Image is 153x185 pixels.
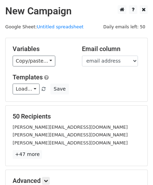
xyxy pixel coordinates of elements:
h5: 50 Recipients [13,113,140,120]
a: Load... [13,84,40,94]
h5: Variables [13,45,71,53]
h2: New Campaign [5,5,148,17]
a: +47 more [13,150,42,159]
a: Copy/paste... [13,56,55,66]
button: Save [50,84,69,94]
small: [PERSON_NAME][EMAIL_ADDRESS][DOMAIN_NAME] [13,132,128,137]
h5: Advanced [13,177,140,185]
small: [PERSON_NAME][EMAIL_ADDRESS][DOMAIN_NAME] [13,140,128,145]
small: [PERSON_NAME][EMAIL_ADDRESS][DOMAIN_NAME] [13,124,128,130]
iframe: Chat Widget [118,151,153,185]
h5: Email column [82,45,141,53]
a: Daily emails left: 50 [101,24,148,29]
span: Daily emails left: 50 [101,23,148,31]
a: Untitled spreadsheet [37,24,83,29]
a: Templates [13,73,43,81]
small: Google Sheet: [5,24,84,29]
